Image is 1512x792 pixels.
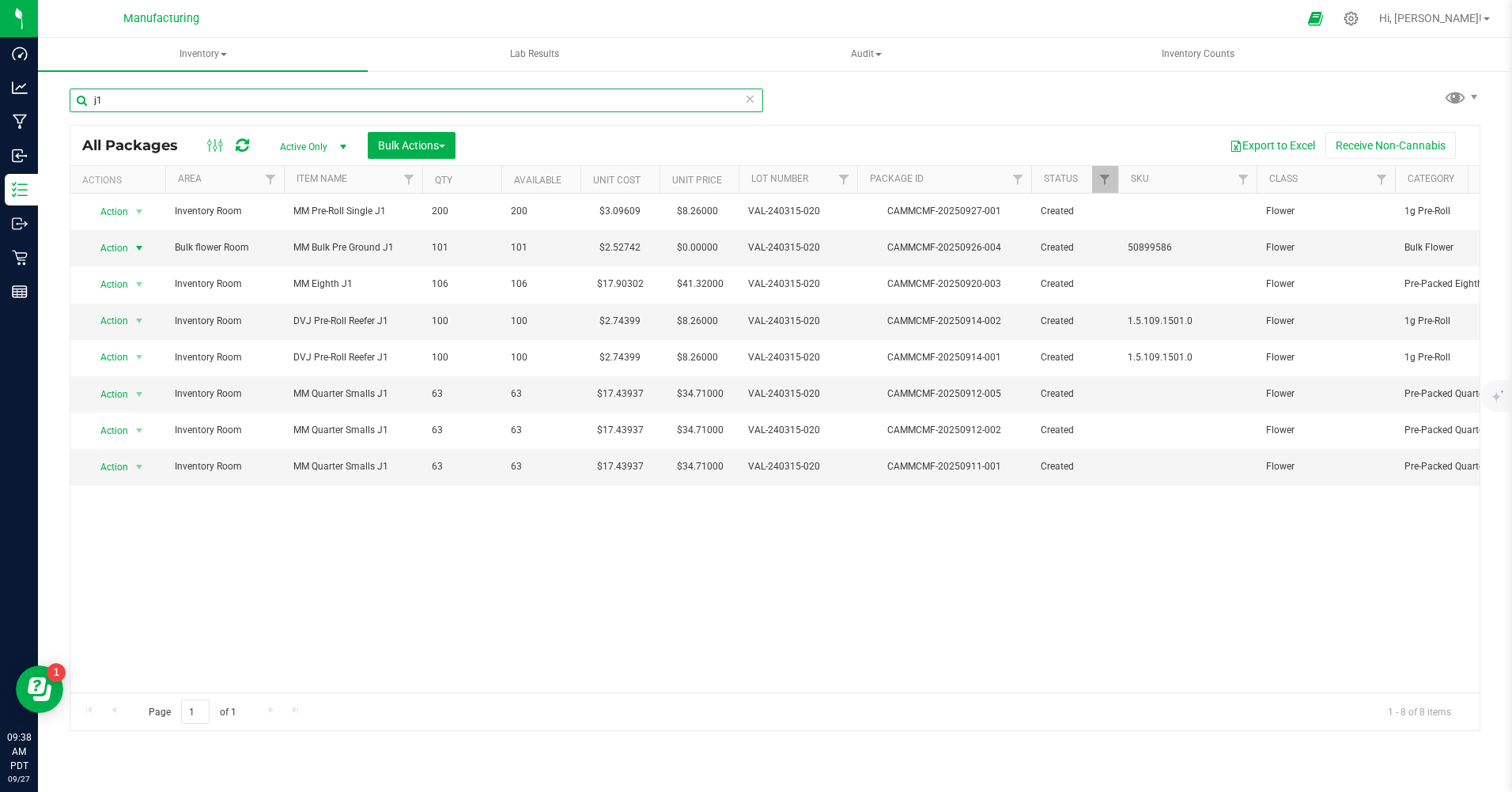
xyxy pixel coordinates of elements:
span: select [130,346,149,368]
span: $34.71000 [669,419,731,442]
inline-svg: Inbound [12,148,28,164]
span: MM Quarter Smalls J1 [293,459,413,474]
span: Created [1041,277,1109,292]
span: Created [1041,459,1109,474]
span: 63 [432,423,492,438]
td: $2.74399 [580,340,660,376]
div: CAMMCMF-20250914-001 [855,350,1034,365]
span: $34.71000 [669,383,731,405]
a: Item Name [297,173,347,184]
a: Area [178,173,202,184]
span: 101 [432,240,492,255]
span: Flower [1266,240,1385,255]
span: Bulk flower Room [175,240,274,255]
a: Inventory Counts [1033,38,1363,71]
span: $0.00000 [669,236,726,259]
span: VAL-240315-020 [748,459,848,474]
span: Inventory Room [175,314,274,329]
span: 100 [511,314,571,329]
td: $2.52742 [580,230,660,266]
a: Class [1269,173,1298,184]
span: VAL-240315-020 [748,277,848,292]
span: $34.71000 [669,455,731,478]
a: Filter [1005,166,1031,193]
iframe: Resource center [16,666,63,713]
span: select [130,456,149,478]
td: $17.43937 [580,376,660,413]
span: Inventory Room [175,204,274,219]
span: Created [1041,387,1109,402]
span: $8.26000 [669,200,726,223]
a: Lab Results [369,38,699,71]
p: 09/27 [7,773,31,785]
td: $3.09609 [580,194,660,230]
span: Action [86,237,129,259]
span: Flower [1266,277,1385,292]
p: 09:38 AM PDT [7,730,31,773]
inline-svg: Reports [12,284,28,300]
span: select [130,201,149,223]
span: Clear [744,89,755,109]
span: Created [1041,423,1109,438]
span: Inventory Room [175,350,274,365]
span: 50899586 [1128,240,1247,255]
span: select [130,273,149,296]
div: CAMMCMF-20250911-001 [855,459,1034,474]
span: MM Quarter Smalls J1 [293,387,413,402]
inline-svg: Inventory [12,182,28,198]
span: 100 [511,350,571,365]
span: Action [86,273,129,296]
span: Hi, [PERSON_NAME]! [1379,12,1482,25]
td: $17.90302 [580,266,660,303]
span: MM Pre-Roll Single J1 [293,204,413,219]
span: $8.26000 [669,310,726,333]
span: Flower [1266,459,1385,474]
td: $17.43937 [580,413,660,449]
div: CAMMCMF-20250914-002 [855,314,1034,329]
span: Action [86,201,129,223]
span: Inventory Room [175,277,274,292]
inline-svg: Retail [12,250,28,266]
span: Action [86,420,129,442]
div: CAMMCMF-20250926-004 [855,240,1034,255]
span: select [130,383,149,405]
a: Package ID [870,173,924,184]
inline-svg: Outbound [12,216,28,232]
span: Action [86,456,129,478]
a: Filter [1369,166,1395,193]
span: VAL-240315-020 [748,240,848,255]
span: $41.32000 [669,273,731,296]
div: CAMMCMF-20250927-001 [855,204,1034,219]
span: 106 [432,277,492,292]
span: Flower [1266,350,1385,365]
a: SKU [1131,173,1149,184]
td: $17.43937 [580,449,660,485]
span: $8.26000 [669,346,726,369]
span: 200 [511,204,571,219]
a: Filter [258,166,284,193]
span: 1.5.109.1501.0 [1128,350,1247,365]
iframe: Resource center unread badge [47,663,66,682]
span: 1.5.109.1501.0 [1128,314,1247,329]
span: select [130,310,149,332]
a: Status [1044,173,1078,184]
button: Export to Excel [1219,132,1325,159]
inline-svg: Dashboard [12,46,28,62]
span: 1 - 8 of 8 items [1375,700,1464,723]
a: Inventory [38,38,368,71]
span: 63 [511,387,571,402]
span: select [130,420,149,442]
span: DVJ Pre-Roll Reefer J1 [293,314,413,329]
span: Created [1041,350,1109,365]
span: Flower [1266,204,1385,219]
span: Created [1041,240,1109,255]
span: MM Bulk Pre Ground J1 [293,240,413,255]
button: Receive Non-Cannabis [1325,132,1456,159]
inline-svg: Manufacturing [12,114,28,130]
span: VAL-240315-020 [748,314,848,329]
span: Inventory Room [175,459,274,474]
span: All Packages [82,137,194,154]
span: select [130,237,149,259]
span: VAL-240315-020 [748,387,848,402]
span: Action [86,310,129,332]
